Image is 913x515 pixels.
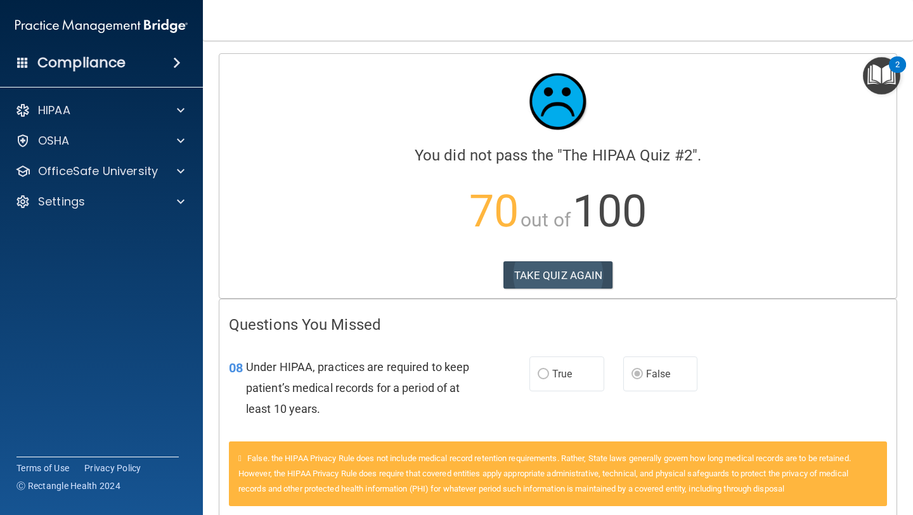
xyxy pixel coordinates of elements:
[895,65,900,81] div: 2
[15,103,185,118] a: HIPAA
[503,261,613,289] button: TAKE QUIZ AGAIN
[246,360,469,415] span: Under HIPAA, practices are required to keep patient’s medical records for a period of at least 10...
[15,194,185,209] a: Settings
[573,185,647,237] span: 100
[238,453,851,493] span: False. the HIPAA Privacy Rule does not include medical record retention requirements. Rather, Sta...
[229,360,243,375] span: 08
[646,368,671,380] span: False
[16,462,69,474] a: Terms of Use
[520,63,596,140] img: sad_face.ecc698e2.jpg
[38,194,85,209] p: Settings
[38,103,70,118] p: HIPAA
[38,164,158,179] p: OfficeSafe University
[229,147,887,164] h4: You did not pass the " ".
[631,370,643,379] input: False
[229,316,887,333] h4: Questions You Missed
[15,164,185,179] a: OfficeSafe University
[469,185,519,237] span: 70
[538,370,549,379] input: True
[15,133,185,148] a: OSHA
[562,147,692,164] span: The HIPAA Quiz #2
[15,13,188,39] img: PMB logo
[37,54,126,72] h4: Compliance
[16,479,120,492] span: Ⓒ Rectangle Health 2024
[84,462,141,474] a: Privacy Policy
[521,209,571,231] span: out of
[863,57,900,95] button: Open Resource Center, 2 new notifications
[552,368,572,380] span: True
[38,133,70,148] p: OSHA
